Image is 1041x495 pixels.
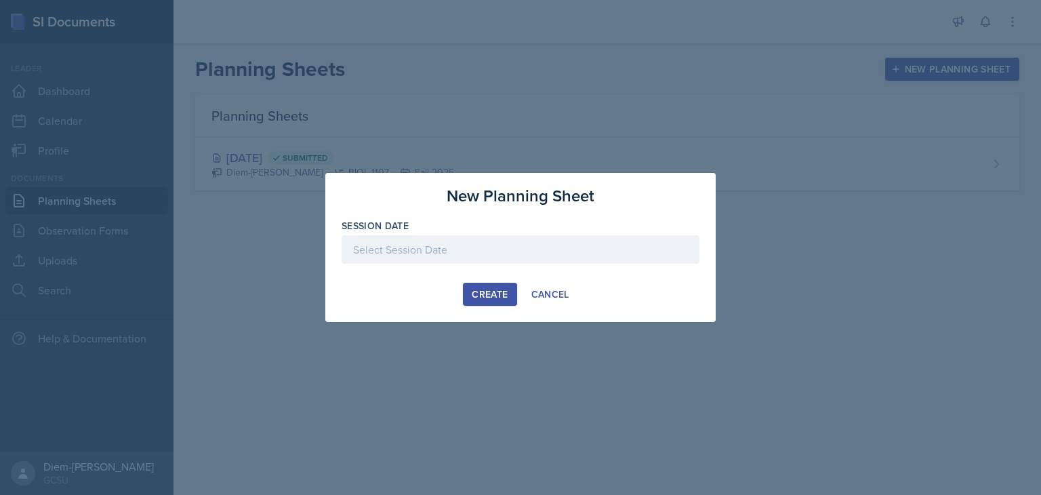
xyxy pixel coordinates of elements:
button: Create [463,283,516,306]
button: Cancel [523,283,578,306]
div: Cancel [531,289,569,300]
h3: New Planning Sheet [447,184,594,208]
div: Create [472,289,508,300]
label: Session Date [342,219,409,233]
